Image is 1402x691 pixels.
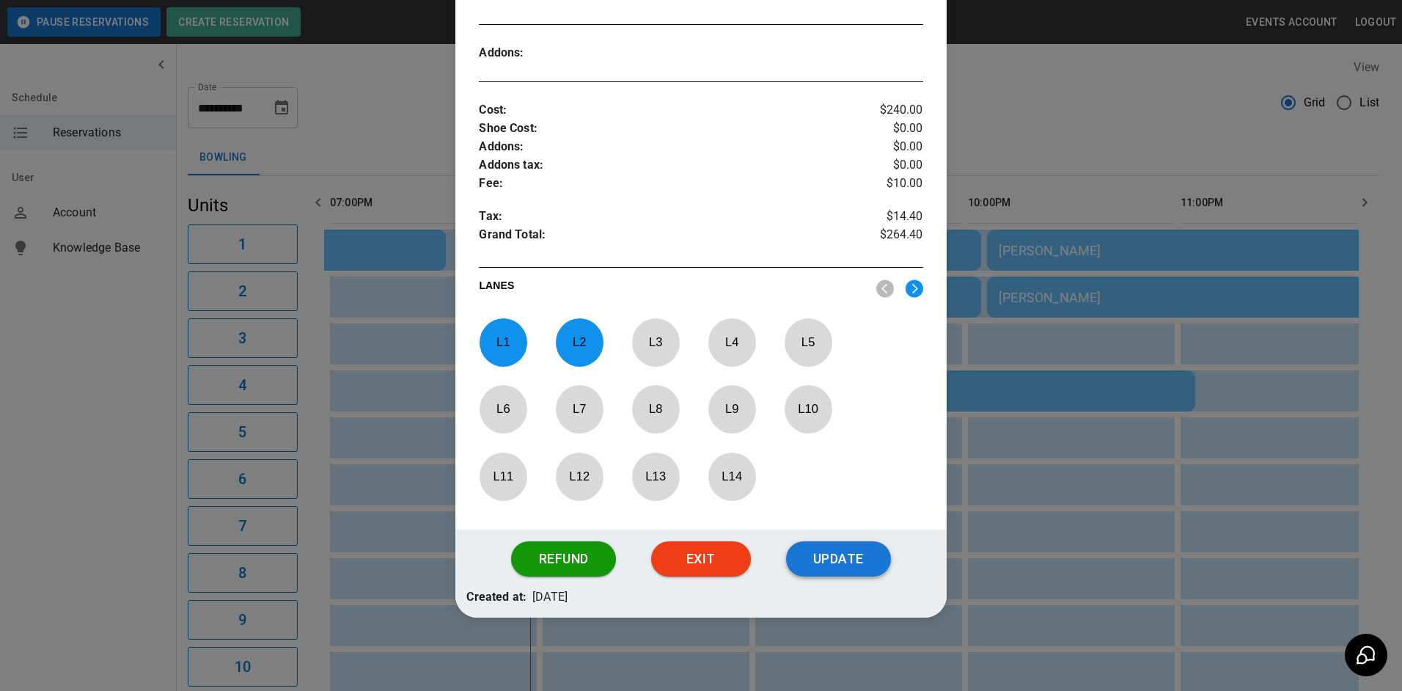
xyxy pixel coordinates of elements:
p: L 14 [708,459,756,494]
p: L 1 [479,325,527,359]
p: L 11 [479,459,527,494]
p: $14.40 [849,208,923,226]
p: Cost : [479,101,848,120]
p: Created at: [466,588,526,607]
button: Refund [511,541,615,577]
p: L 7 [555,392,603,426]
p: $10.00 [849,175,923,193]
button: Update [786,541,891,577]
p: $264.40 [849,226,923,248]
p: Tax : [479,208,848,226]
p: L 6 [479,392,527,426]
img: nav_left.svg [876,279,894,298]
p: L 4 [708,325,756,359]
p: [DATE] [532,588,568,607]
p: Fee : [479,175,848,193]
p: $0.00 [849,120,923,138]
p: L 9 [708,392,756,426]
p: $240.00 [849,101,923,120]
p: Addons : [479,44,590,62]
button: Exit [651,541,751,577]
img: right.svg [906,279,923,298]
p: L 12 [555,459,603,494]
p: Grand Total : [479,226,848,248]
p: L 8 [631,392,680,426]
p: L 5 [784,325,832,359]
p: L 10 [784,392,832,426]
p: $0.00 [849,156,923,175]
p: Shoe Cost : [479,120,848,138]
p: LANES [479,278,864,299]
p: L 2 [555,325,603,359]
p: Addons tax : [479,156,848,175]
p: L 3 [631,325,680,359]
p: L 13 [631,459,680,494]
p: $0.00 [849,138,923,156]
p: Addons : [479,138,848,156]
